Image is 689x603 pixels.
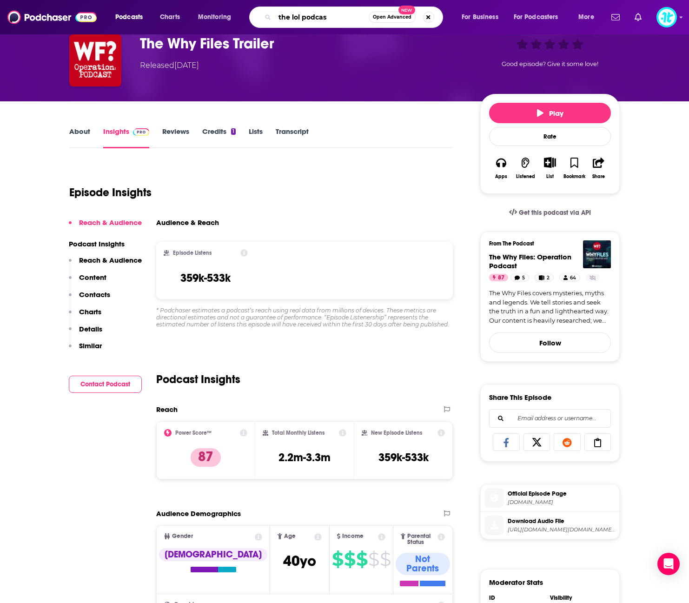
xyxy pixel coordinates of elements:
span: audioboom.com [508,499,616,506]
a: Show notifications dropdown [608,9,623,25]
button: Reach & Audience [69,256,142,273]
h3: From The Podcast [489,240,603,247]
span: Download Audio File [508,517,616,525]
a: Get this podcast via API [502,201,598,224]
h1: Episode Insights [69,186,152,199]
button: open menu [192,10,243,25]
button: open menu [455,10,510,25]
div: List [546,173,554,179]
h3: The Why Files Trailer [140,34,465,53]
input: Search podcasts, credits, & more... [275,10,369,25]
button: Play [489,103,611,123]
span: Income [342,533,364,539]
a: Credits1 [202,127,236,148]
span: $ [356,552,367,567]
p: Details [79,325,102,333]
img: Podchaser - Follow, Share and Rate Podcasts [7,8,97,26]
span: Podcasts [115,11,143,24]
a: Lists [249,127,263,148]
a: The Why Files covers mysteries, myths and legends. We tell stories and seek the truth in a fun an... [489,289,611,325]
button: open menu [572,10,606,25]
button: Open AdvancedNew [369,12,416,23]
span: 64 [570,273,576,283]
span: For Podcasters [514,11,558,24]
span: Good episode? Give it some love! [502,60,598,67]
div: Search podcasts, credits, & more... [258,7,452,28]
span: Open Advanced [373,15,411,20]
div: [DEMOGRAPHIC_DATA] [159,548,267,561]
span: $ [380,552,391,567]
a: 87 [489,274,508,281]
a: InsightsPodchaser Pro [103,127,149,148]
div: Share [592,174,605,179]
p: 87 [191,448,221,467]
p: Reach & Audience [79,218,142,227]
span: Get this podcast via API [519,209,591,217]
div: Show More ButtonList [538,151,562,185]
span: 40 yo [283,552,316,570]
button: Bookmark [562,151,586,185]
div: Visibility [550,594,605,602]
span: $ [344,552,355,567]
p: Content [79,273,106,282]
h2: New Episode Listens [371,430,422,436]
h2: Power Score™ [175,430,212,436]
span: More [578,11,594,24]
a: Reviews [162,127,189,148]
button: Content [69,273,106,290]
p: Charts [79,307,101,316]
h2: Podcast Insights [156,372,240,386]
span: $ [332,552,343,567]
div: Listened [516,174,535,179]
p: Reach & Audience [79,256,142,265]
a: 64 [559,274,580,281]
input: Email address or username... [497,410,603,427]
span: New [398,6,415,14]
div: 1 [231,128,236,135]
div: ID [489,594,544,602]
h2: Audience Demographics [156,509,241,518]
div: Rate [489,127,611,146]
span: Monitoring [198,11,231,24]
span: https://pscrb.fm/rss/p/arttrk.com/p/ABMA5/prfx.byspotify.com/e/clrtpod.com/m/dts.podtrac.com/redi... [508,526,616,533]
div: Released [DATE] [140,60,199,71]
h3: 359k-533k [180,271,231,285]
a: 2 [535,274,554,281]
span: Official Episode Page [508,490,616,498]
img: Podchaser Pro [133,128,149,136]
div: Not Parents [396,553,450,575]
a: Show notifications dropdown [631,9,645,25]
button: Show More Button [540,157,559,167]
button: Follow [489,332,611,353]
button: Details [69,325,102,342]
button: Apps [489,151,513,185]
a: Download Audio File[URL][DOMAIN_NAME][DOMAIN_NAME][DOMAIN_NAME][DOMAIN_NAME][DOMAIN_NAME][DOMAIN_... [484,516,616,535]
a: Transcript [276,127,309,148]
button: Charts [69,307,101,325]
h2: Reach [156,405,178,414]
button: Similar [69,341,102,358]
a: Copy Link [584,433,611,451]
img: The Why Files: Operation Podcast [583,240,611,268]
a: Share on Reddit [554,433,581,451]
button: Contacts [69,290,110,307]
a: About [69,127,90,148]
span: 87 [498,273,504,283]
span: Gender [172,533,193,539]
div: Search followers [489,409,611,428]
button: open menu [508,10,572,25]
img: The Why Files Trailer [69,34,121,86]
a: Share on X/Twitter [523,433,550,451]
button: Share [587,151,611,185]
h3: Audience & Reach [156,218,219,227]
span: $ [368,552,379,567]
span: Logged in as ImpactTheory [656,7,677,27]
p: Podcast Insights [69,239,142,248]
span: Play [537,109,563,118]
img: User Profile [656,7,677,27]
a: The Why Files: Operation Podcast [489,252,571,270]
